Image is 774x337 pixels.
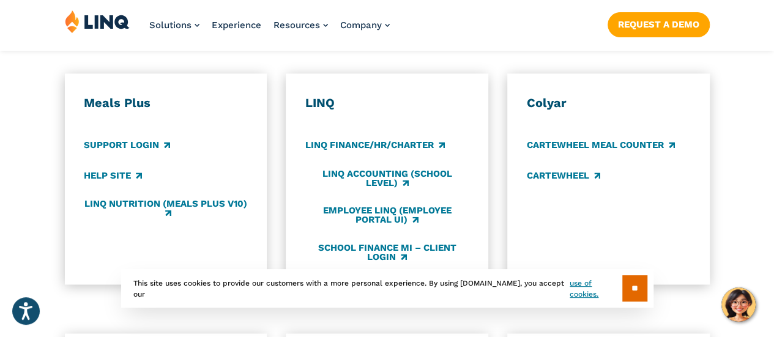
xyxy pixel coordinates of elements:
span: Solutions [149,20,192,31]
a: CARTEWHEEL [527,169,600,182]
img: LINQ | K‑12 Software [65,10,130,33]
h3: Meals Plus [84,95,247,111]
a: Support Login [84,139,170,152]
a: Solutions [149,20,199,31]
a: use of cookies. [570,278,622,300]
a: LINQ Accounting (school level) [305,169,469,189]
nav: Button Navigation [608,10,710,37]
a: CARTEWHEEL Meal Counter [527,139,675,152]
div: This site uses cookies to provide our customers with a more personal experience. By using [DOMAIN... [121,269,653,308]
a: Resources [274,20,328,31]
nav: Primary Navigation [149,10,390,50]
a: Request a Demo [608,12,710,37]
h3: Colyar [527,95,690,111]
span: Company [340,20,382,31]
a: LINQ Nutrition (Meals Plus v10) [84,199,247,219]
a: Company [340,20,390,31]
button: Hello, have a question? Let’s chat. [721,287,756,322]
span: Resources [274,20,320,31]
a: LINQ Finance/HR/Charter [305,139,445,152]
a: Employee LINQ (Employee Portal UI) [305,206,469,226]
a: Help Site [84,169,142,182]
h3: LINQ [305,95,469,111]
a: School Finance MI – Client Login [305,242,469,262]
a: Experience [212,20,261,31]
